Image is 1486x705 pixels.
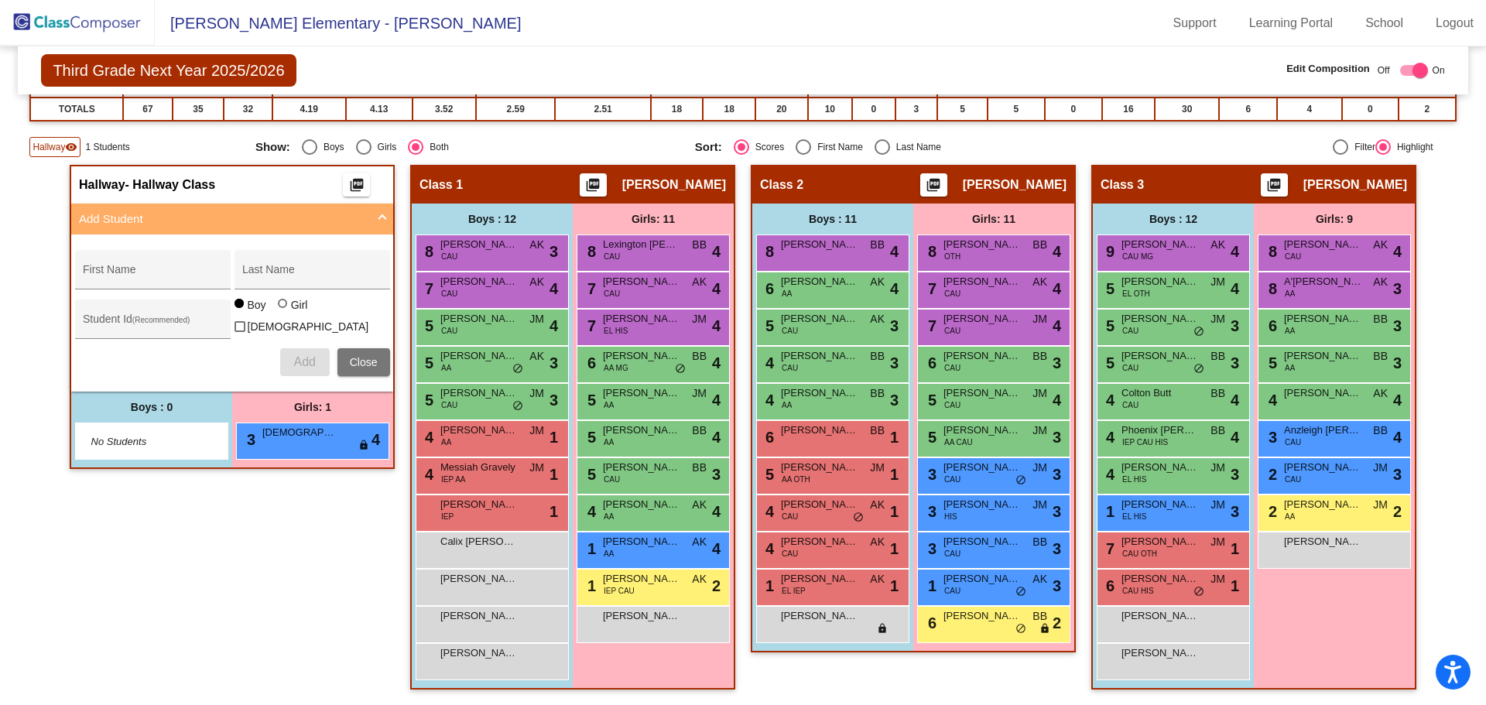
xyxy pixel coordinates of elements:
button: Close [337,348,390,376]
span: 7 [421,280,433,297]
span: [PERSON_NAME] [781,274,858,289]
span: Colton Butt [1121,385,1199,401]
span: CAU [1122,399,1138,411]
div: Girls: 11 [913,204,1074,234]
span: 3 [1231,463,1239,486]
span: JM [529,423,544,439]
span: 1 [890,426,899,449]
div: Boys : 11 [752,204,913,234]
span: 8 [762,243,774,260]
mat-icon: picture_as_pdf [924,177,943,199]
div: Boys : 12 [412,204,573,234]
span: BB [692,237,707,253]
mat-icon: picture_as_pdf [1265,177,1283,199]
td: 18 [703,98,755,121]
span: BB [870,348,885,364]
span: 3 [712,463,721,486]
span: Add [293,355,315,368]
span: AA [604,399,614,411]
span: 5 [1265,354,1277,371]
span: 4 [421,466,433,483]
span: [PERSON_NAME] [1284,385,1361,401]
button: Print Students Details [343,173,370,197]
span: 4 [421,429,433,446]
span: BB [1032,348,1047,364]
span: BB [1373,311,1388,327]
span: 3 [1053,463,1061,486]
span: 5 [1102,280,1114,297]
button: Add [280,348,330,376]
span: [PERSON_NAME] [1284,311,1361,327]
span: 4 [712,277,721,300]
span: AA MG [604,362,628,374]
span: AK [529,237,544,253]
span: [PERSON_NAME] [1303,177,1407,193]
span: [PERSON_NAME] [440,348,518,364]
span: JM [1210,274,1225,290]
div: Filter [1348,140,1375,154]
span: AA OTH [782,474,810,485]
span: 4 [1393,426,1402,449]
span: IEP CAU HIS [1122,436,1168,448]
span: 4 [712,388,721,412]
span: 5 [924,429,936,446]
span: Third Grade Next Year 2025/2026 [41,54,296,87]
span: EL HIS [604,325,628,337]
span: AA [441,436,451,448]
span: 1 Students [85,140,129,154]
span: [PERSON_NAME] [1121,311,1199,327]
span: [PERSON_NAME] [943,423,1021,438]
td: 16 [1102,98,1155,121]
mat-radio-group: Select an option [695,139,1123,155]
td: 67 [123,98,173,121]
span: BB [870,423,885,439]
span: CAU [944,362,960,374]
span: 4 [550,277,558,300]
span: 3 [1053,351,1061,375]
span: [PERSON_NAME] [943,274,1021,289]
td: 4.13 [346,98,413,121]
span: CAU [782,325,798,337]
span: CAU [441,251,457,262]
span: 8 [1265,280,1277,297]
div: Both [423,140,449,154]
mat-icon: visibility [65,141,77,153]
span: 5 [421,392,433,409]
span: AA [782,399,792,411]
td: 4.19 [272,98,346,121]
span: Edit Composition [1286,61,1370,77]
span: 4 [1053,277,1061,300]
div: Girls [371,140,397,154]
span: CAU [604,288,620,299]
span: AK [870,274,885,290]
span: 1 [890,463,899,486]
span: [PERSON_NAME] [440,423,518,438]
span: [PERSON_NAME] [943,348,1021,364]
span: do_not_disturb_alt [512,363,523,375]
span: CAU [441,288,457,299]
span: 6 [584,354,596,371]
td: 32 [224,98,272,121]
span: 4 [1102,392,1114,409]
span: BB [692,423,707,439]
span: JM [692,385,707,402]
span: Messiah Gravely [440,460,518,475]
span: JM [1032,460,1047,476]
span: 4 [762,392,774,409]
td: 0 [1342,98,1399,121]
span: BB [1032,237,1047,253]
span: 8 [1265,243,1277,260]
span: 7 [584,280,596,297]
span: [PERSON_NAME] [440,237,518,252]
span: AA [604,436,614,448]
span: Anzleigh [PERSON_NAME] [1284,423,1361,438]
span: CAU [1122,325,1138,337]
span: 3 [890,388,899,412]
span: JM [870,460,885,476]
span: 3 [1393,314,1402,337]
span: Class 1 [419,177,463,193]
span: JM [529,385,544,402]
span: 3 [890,351,899,375]
span: On [1433,63,1445,77]
span: CAU [604,251,620,262]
